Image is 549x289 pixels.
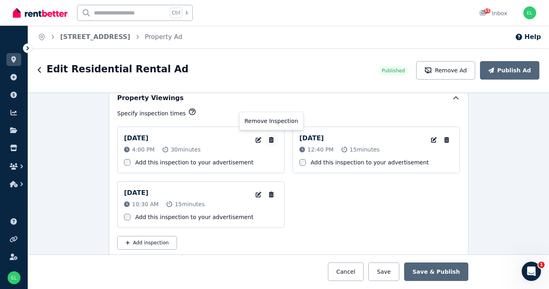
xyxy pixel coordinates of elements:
label: Add this inspection to your advertisement [135,213,254,221]
label: Add this inspection to your advertisement [311,158,429,166]
button: Add inspection [117,236,177,250]
img: edna lee [523,6,536,19]
span: 10:30 AM [132,200,159,208]
span: Ctrl [170,8,182,18]
button: Save & Publish [404,262,468,281]
button: Help [515,32,541,42]
span: 55 [484,8,490,13]
h5: Property Viewings [117,93,184,103]
div: Inbox [479,9,507,17]
iframe: Intercom live chat [522,262,541,281]
span: 15 minutes [350,146,380,154]
img: edna lee [8,271,20,284]
button: Cancel [328,262,364,281]
span: 15 minutes [175,200,205,208]
img: RentBetter [13,7,67,19]
button: Save [368,262,399,281]
a: Property Ad [145,33,183,41]
button: Remove Ad [416,61,475,80]
label: Add this inspection to your advertisement [135,158,254,166]
span: 4:00 PM [132,146,155,154]
span: 12:40 PM [307,146,333,154]
a: [STREET_ADDRESS] [60,33,130,41]
span: 1 [538,262,545,268]
span: 30 minutes [171,146,201,154]
p: Specify inspection times [117,109,186,117]
span: Published [382,68,405,74]
div: Remove Inspection [239,112,303,130]
span: k [185,10,188,16]
button: Publish Ad [480,61,539,80]
p: [DATE] [124,133,148,143]
nav: Breadcrumb [28,26,192,48]
h1: Edit Residential Rental Ad [47,63,189,76]
p: [DATE] [124,188,148,198]
p: [DATE] [299,133,324,143]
